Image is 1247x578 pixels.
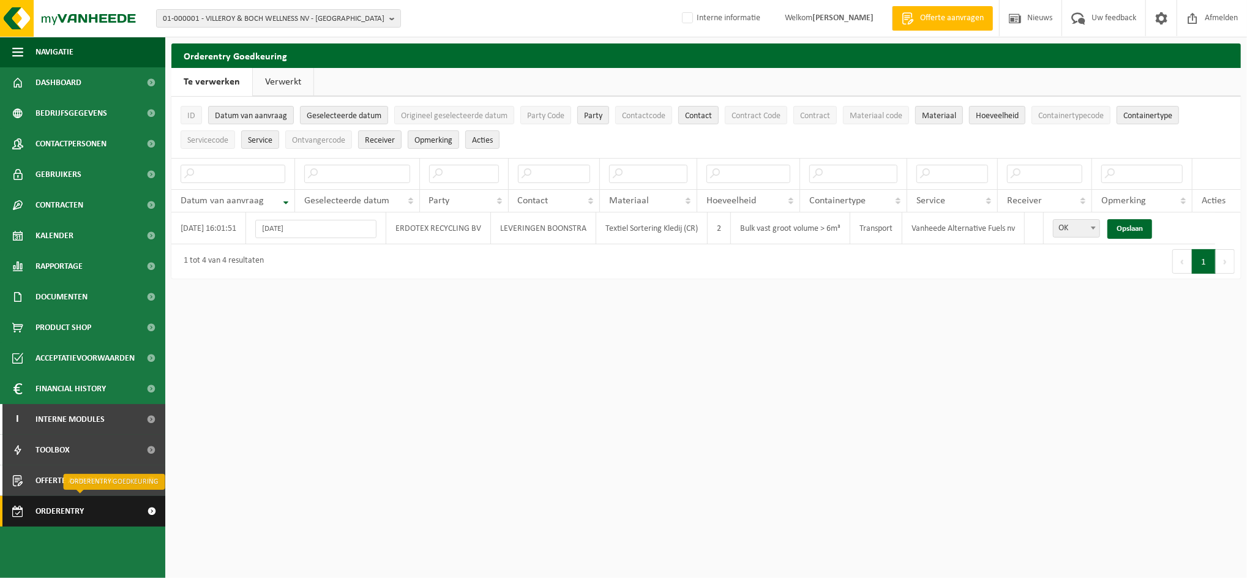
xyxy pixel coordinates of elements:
[1172,249,1192,274] button: Previous
[300,106,388,124] button: Geselecteerde datumGeselecteerde datum: Activate to sort
[1007,196,1042,206] span: Receiver
[358,130,402,149] button: ReceiverReceiver: Activate to sort
[708,212,731,244] td: 2
[181,196,264,206] span: Datum van aanvraag
[208,106,294,124] button: Datum van aanvraagDatum van aanvraag: Activate to remove sorting
[850,212,902,244] td: Transport
[365,136,395,145] span: Receiver
[915,106,963,124] button: MateriaalMateriaal: Activate to sort
[36,496,138,527] span: Orderentry Goedkeuring
[285,130,352,149] button: OntvangercodeOntvangercode: Activate to sort
[408,130,459,149] button: OpmerkingOpmerking: Activate to sort
[732,111,781,121] span: Contract Code
[678,106,719,124] button: ContactContact: Activate to sort
[465,130,500,149] button: Acties
[36,37,73,67] span: Navigatie
[812,13,874,23] strong: [PERSON_NAME]
[472,136,493,145] span: Acties
[518,196,549,206] span: Contact
[171,43,1241,67] h2: Orderentry Goedkeuring
[187,136,228,145] span: Servicecode
[241,130,279,149] button: ServiceService: Activate to sort
[36,190,83,220] span: Contracten
[843,106,909,124] button: Materiaal codeMateriaal code: Activate to sort
[596,212,708,244] td: Textiel Sortering Kledij (CR)
[292,136,345,145] span: Ontvangercode
[615,106,672,124] button: ContactcodeContactcode: Activate to sort
[1123,111,1172,121] span: Containertype
[577,106,609,124] button: PartyParty: Activate to sort
[706,196,756,206] span: Hoeveelheid
[36,312,91,343] span: Product Shop
[36,435,70,465] span: Toolbox
[36,465,113,496] span: Offerte aanvragen
[401,111,507,121] span: Origineel geselecteerde datum
[793,106,837,124] button: ContractContract: Activate to sort
[36,251,83,282] span: Rapportage
[386,212,491,244] td: ERDOTEX RECYCLING BV
[36,373,106,404] span: Financial History
[36,282,88,312] span: Documenten
[1053,219,1100,238] span: OK
[215,111,287,121] span: Datum van aanvraag
[922,111,956,121] span: Materiaal
[1038,111,1104,121] span: Containertypecode
[187,111,195,121] span: ID
[36,129,107,159] span: Contactpersonen
[680,9,760,28] label: Interne informatie
[36,220,73,251] span: Kalender
[892,6,993,31] a: Offerte aanvragen
[12,404,23,435] span: I
[584,111,602,121] span: Party
[622,111,665,121] span: Contactcode
[850,111,902,121] span: Materiaal code
[429,196,450,206] span: Party
[36,98,107,129] span: Bedrijfsgegevens
[491,212,596,244] td: LEVERINGEN BOONSTRA
[1192,249,1216,274] button: 1
[181,106,202,124] button: IDID: Activate to sort
[527,111,564,121] span: Party Code
[809,196,866,206] span: Containertype
[916,196,945,206] span: Service
[414,136,452,145] span: Opmerking
[36,159,81,190] span: Gebruikers
[1101,196,1146,206] span: Opmerking
[1107,219,1152,239] a: Opslaan
[394,106,514,124] button: Origineel geselecteerde datumOrigineel geselecteerde datum: Activate to sort
[1202,196,1226,206] span: Acties
[163,10,384,28] span: 01-000001 - VILLEROY & BOCH WELLNESS NV - [GEOGRAPHIC_DATA]
[520,106,571,124] button: Party CodeParty Code: Activate to sort
[156,9,401,28] button: 01-000001 - VILLEROY & BOCH WELLNESS NV - [GEOGRAPHIC_DATA]
[1216,249,1235,274] button: Next
[36,343,135,373] span: Acceptatievoorwaarden
[36,404,105,435] span: Interne modules
[800,111,830,121] span: Contract
[969,106,1025,124] button: HoeveelheidHoeveelheid: Activate to sort
[917,12,987,24] span: Offerte aanvragen
[685,111,712,121] span: Contact
[304,196,390,206] span: Geselecteerde datum
[253,68,313,96] a: Verwerkt
[36,67,81,98] span: Dashboard
[248,136,272,145] span: Service
[976,111,1019,121] span: Hoeveelheid
[1032,106,1110,124] button: ContainertypecodeContainertypecode: Activate to sort
[902,212,1025,244] td: Vanheede Alternative Fuels nv
[1054,220,1099,237] span: OK
[307,111,381,121] span: Geselecteerde datum
[178,250,264,272] div: 1 tot 4 van 4 resultaten
[725,106,787,124] button: Contract CodeContract Code: Activate to sort
[609,196,649,206] span: Materiaal
[171,212,246,244] td: [DATE] 16:01:51
[731,212,850,244] td: Bulk vast groot volume > 6m³
[171,68,252,96] a: Te verwerken
[1117,106,1179,124] button: ContainertypeContainertype: Activate to sort
[181,130,235,149] button: ServicecodeServicecode: Activate to sort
